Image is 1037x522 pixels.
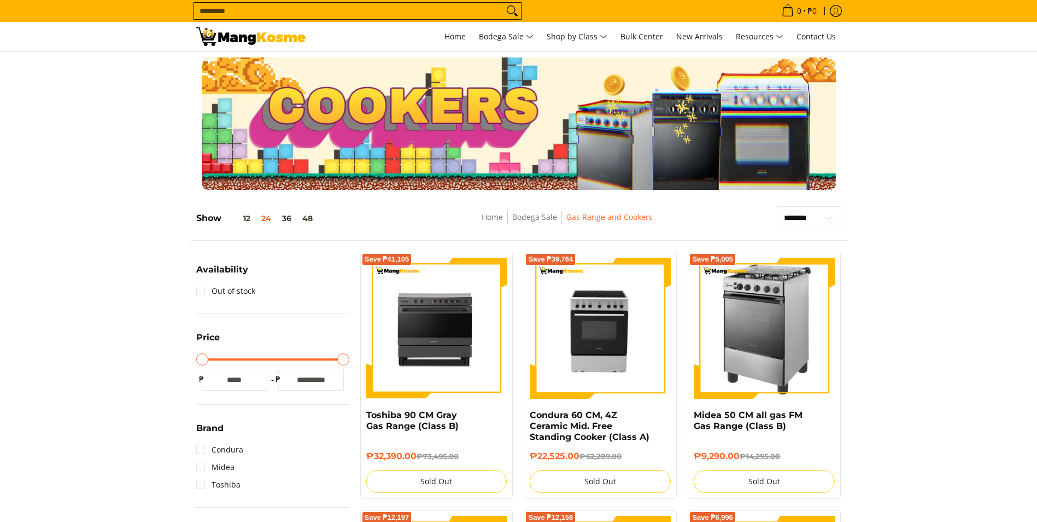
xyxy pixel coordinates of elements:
summary: Open [196,265,248,282]
span: 0 [795,7,803,15]
button: 12 [221,214,256,223]
del: ₱62,289.00 [579,452,622,461]
del: ₱14,295.00 [740,452,780,461]
span: New Arrivals [676,31,723,42]
span: Availability [196,265,248,274]
span: Save ₱12,197 [365,514,409,521]
span: Save ₱5,005 [692,256,733,263]
a: Condura 60 CM, 4Z Ceramic Mid. Free Standing Cooker (Class A) [530,410,649,442]
h6: ₱22,525.00 [530,451,671,462]
span: Bodega Sale [479,30,534,44]
nav: Breadcrumbs [403,211,731,235]
h6: ₱32,390.00 [366,451,507,462]
a: Midea [196,459,235,476]
a: Toshiba [196,476,241,494]
a: Home [439,22,471,51]
span: Save ₱12,158 [528,514,573,521]
a: Condura [196,441,243,459]
summary: Open [196,424,224,441]
span: Resources [736,30,783,44]
a: Home [482,212,503,222]
a: Contact Us [791,22,841,51]
a: Toshiba 90 CM Gray Gas Range (Class B) [366,410,459,431]
span: ₱ [196,374,207,385]
h6: ₱9,290.00 [694,451,835,462]
h5: Show [196,213,318,224]
span: Brand [196,424,224,433]
a: Bulk Center [615,22,669,51]
a: Midea 50 CM all gas FM Gas Range (Class B) [694,410,802,431]
span: Save ₱39,764 [528,256,573,263]
a: Gas Range and Cookers [566,212,653,222]
del: ₱73,495.00 [417,452,459,461]
span: Shop by Class [547,30,607,44]
a: New Arrivals [671,22,728,51]
span: Save ₱41,105 [365,256,409,263]
img: Condura 60 CM, 4Z Ceramic Mid. Free Standing Cooker (Class A) [530,258,671,399]
button: Sold Out [366,470,507,493]
span: Save ₱6,996 [692,514,733,521]
a: Bodega Sale [473,22,539,51]
button: Search [503,3,521,19]
a: Bodega Sale [512,212,557,222]
img: toshiba-90-cm-5-burner-gas-range-gray-full-view-mang-kosme [366,258,507,398]
summary: Open [196,333,220,350]
span: Price [196,333,220,342]
a: Out of stock [196,282,255,300]
img: midea-50cm-4-burner-gas-range-silver-left-side-view-mang-kosme [710,258,819,399]
span: Bulk Center [620,31,663,42]
span: Contact Us [796,31,836,42]
span: ₱ [273,374,284,385]
button: 36 [277,214,297,223]
nav: Main Menu [317,22,841,51]
button: 48 [297,214,318,223]
span: ₱0 [806,7,818,15]
span: Home [444,31,466,42]
button: 24 [256,214,277,223]
a: Shop by Class [541,22,613,51]
button: Sold Out [530,470,671,493]
img: Gas Cookers &amp; Rangehood l Mang Kosme: Home Appliances Warehouse Sale [196,27,306,46]
a: Resources [730,22,789,51]
button: Sold Out [694,470,835,493]
span: • [778,5,820,17]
